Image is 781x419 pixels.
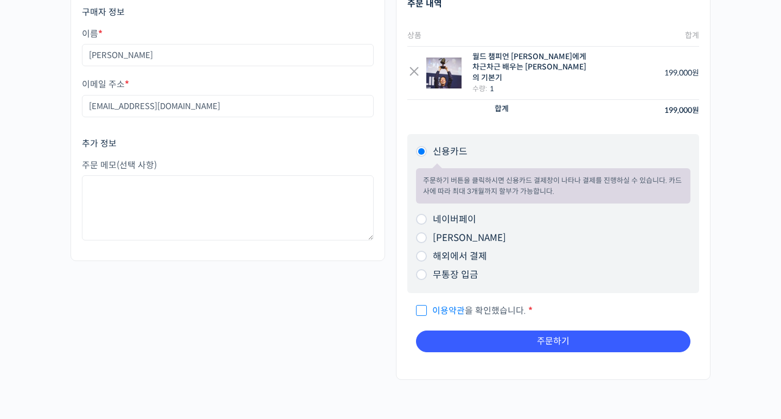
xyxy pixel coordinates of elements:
th: 합계 [407,100,597,121]
th: 상품 [407,25,597,47]
a: Remove this item [407,66,421,80]
p: 주문하기 버튼을 클릭하시면 신용카드 결제창이 나타나 결제를 진행하실 수 있습니다. 카드사에 따라 최대 3개월까지 할부가 가능합니다. [423,175,683,196]
span: 원 [692,105,699,115]
bdi: 199,000 [664,105,699,115]
label: [PERSON_NAME] [433,232,506,244]
label: 이메일 주소 [82,80,374,90]
label: 이름 [82,29,374,39]
abbr: 필수 [98,28,103,40]
label: 네이버페이 [433,214,476,225]
a: 대화 [72,329,140,356]
span: 대화 [99,346,112,354]
label: 신용카드 [433,146,468,157]
button: 주문하기 [416,331,690,352]
span: 원 [692,68,699,78]
strong: 1 [490,84,494,93]
span: 홈 [34,345,41,354]
span: 을 확인했습니다. [416,305,526,316]
th: 합계 [597,25,699,47]
a: 이용약관 [432,305,465,316]
label: 해외에서 결제 [433,251,487,262]
span: (선택 사항) [117,160,157,171]
abbr: 필수 [528,305,533,316]
div: 수량: [472,83,591,94]
h3: 추가 정보 [82,138,374,150]
a: 설정 [140,329,208,356]
input: username@domain.com [82,95,374,117]
h3: 구매자 정보 [82,7,374,18]
abbr: 필수 [125,79,129,90]
label: 무통장 입금 [433,269,478,281]
bdi: 199,000 [664,68,699,78]
a: 홈 [3,329,72,356]
div: 월드 챔피언 [PERSON_NAME]에게 차근차근 배우는 [PERSON_NAME]의 기본기 [472,52,591,84]
span: 설정 [168,345,181,354]
label: 주문 메모 [82,161,374,170]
